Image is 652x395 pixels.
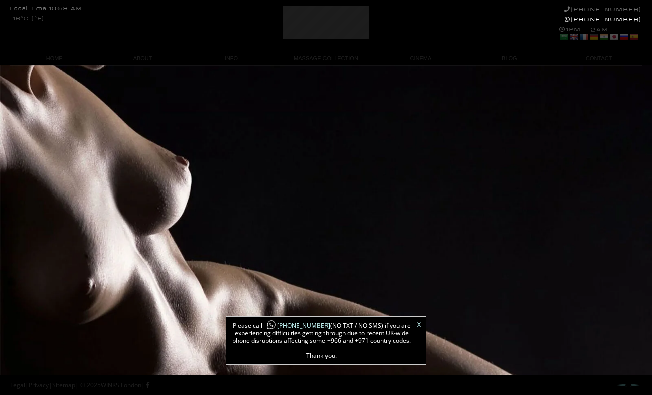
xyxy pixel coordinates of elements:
a: HOME [10,52,98,65]
span: Please call (NO TXT / NO SMS) if you are experiencing difficulties getting through due to recent ... [231,322,412,359]
div: 1PM - 2AM [559,26,642,42]
a: Arabic [559,33,568,41]
a: Sitemap [52,381,75,389]
a: [PHONE_NUMBER] [262,321,330,330]
a: French [579,33,588,41]
a: Japanese [609,33,618,41]
img: whatsapp-icon1.png [266,320,276,330]
a: MASSAGE COLLECTION [275,52,377,65]
a: Russian [619,33,628,41]
a: WINKS London [101,381,141,389]
div: | | | © 2025 | [10,377,149,393]
a: Privacy [29,381,49,389]
a: CINEMA [377,52,465,65]
a: German [589,33,598,41]
a: Prev [615,383,627,387]
a: ABOUT [98,52,187,65]
a: [PHONE_NUMBER] [565,16,642,23]
a: CONTACT [554,52,642,65]
a: English [569,33,578,41]
a: Spanish [629,33,638,41]
a: Legal [10,381,25,389]
a: BLOG [465,52,553,65]
a: X [417,322,421,328]
div: -18°C (°F) [10,16,44,22]
a: Hindi [599,33,608,41]
div: Local Time 10:58 AM [10,6,82,12]
a: INFO [187,52,275,65]
a: Next [630,383,642,387]
a: [PHONE_NUMBER] [564,6,642,13]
